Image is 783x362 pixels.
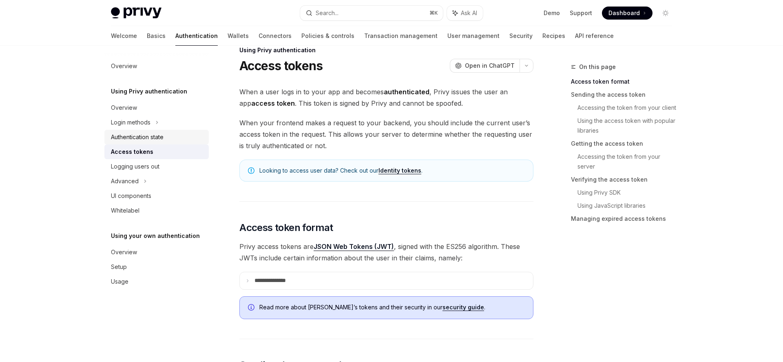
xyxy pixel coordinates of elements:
a: Wallets [228,26,249,46]
span: Dashboard [608,9,640,17]
a: Access tokens [104,144,209,159]
a: Overview [104,59,209,73]
a: Accessing the token from your client [577,101,679,114]
div: Overview [111,103,137,113]
a: JSON Web Tokens (JWT) [314,242,394,251]
a: Whitelabel [104,203,209,218]
a: Managing expired access tokens [571,212,679,225]
a: Using the access token with popular libraries [577,114,679,137]
span: Looking to access user data? Check out our . [259,167,525,175]
span: Ask AI [461,9,477,17]
a: Verifying the access token [571,173,679,186]
div: Login methods [111,118,150,127]
a: Usage [104,274,209,289]
div: Authentication state [111,132,164,142]
h5: Using Privy authentication [111,87,187,96]
a: Demo [544,9,560,17]
div: Search... [316,8,338,18]
div: Usage [111,277,128,286]
svg: Note [248,167,254,174]
a: Sending the access token [571,88,679,101]
div: Using Privy authentication [239,46,533,54]
strong: access token [251,99,295,107]
span: Privy access tokens are , signed with the ES256 algorithm. These JWTs include certain information... [239,241,533,264]
strong: authenticated [384,88,429,96]
h5: Using your own authentication [111,231,200,241]
button: Toggle dark mode [659,7,672,20]
div: Logging users out [111,162,159,171]
a: Using JavaScript libraries [577,199,679,212]
span: On this page [579,62,616,72]
a: Recipes [542,26,565,46]
a: Dashboard [602,7,652,20]
a: Connectors [259,26,292,46]
a: Policies & controls [301,26,354,46]
a: Setup [104,260,209,274]
a: Identity tokens [378,167,421,174]
div: Setup [111,262,127,272]
a: Authentication [175,26,218,46]
img: light logo [111,7,161,19]
a: Authentication state [104,130,209,144]
a: Using Privy SDK [577,186,679,199]
a: User management [447,26,500,46]
div: Access tokens [111,147,153,157]
a: Logging users out [104,159,209,174]
a: Access token format [571,75,679,88]
span: When your frontend makes a request to your backend, you should include the current user’s access ... [239,117,533,151]
a: Overview [104,100,209,115]
a: Support [570,9,592,17]
span: Open in ChatGPT [465,62,515,70]
span: ⌘ K [429,10,438,16]
a: security guide [442,304,484,311]
a: Welcome [111,26,137,46]
svg: Info [248,304,256,312]
button: Ask AI [447,6,483,20]
a: Overview [104,245,209,260]
button: Search...⌘K [300,6,443,20]
span: When a user logs in to your app and becomes , Privy issues the user an app . This token is signed... [239,86,533,109]
a: Basics [147,26,166,46]
h1: Access tokens [239,58,323,73]
div: Whitelabel [111,206,139,215]
a: API reference [575,26,614,46]
a: Accessing the token from your server [577,150,679,173]
a: Getting the access token [571,137,679,150]
button: Open in ChatGPT [450,59,520,73]
a: UI components [104,189,209,203]
span: Read more about [PERSON_NAME]’s tokens and their security in our . [259,303,525,311]
div: Advanced [111,176,139,186]
div: Overview [111,61,137,71]
span: Access token format [239,221,333,234]
div: Overview [111,247,137,257]
a: Transaction management [364,26,438,46]
a: Security [509,26,533,46]
div: UI components [111,191,151,201]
